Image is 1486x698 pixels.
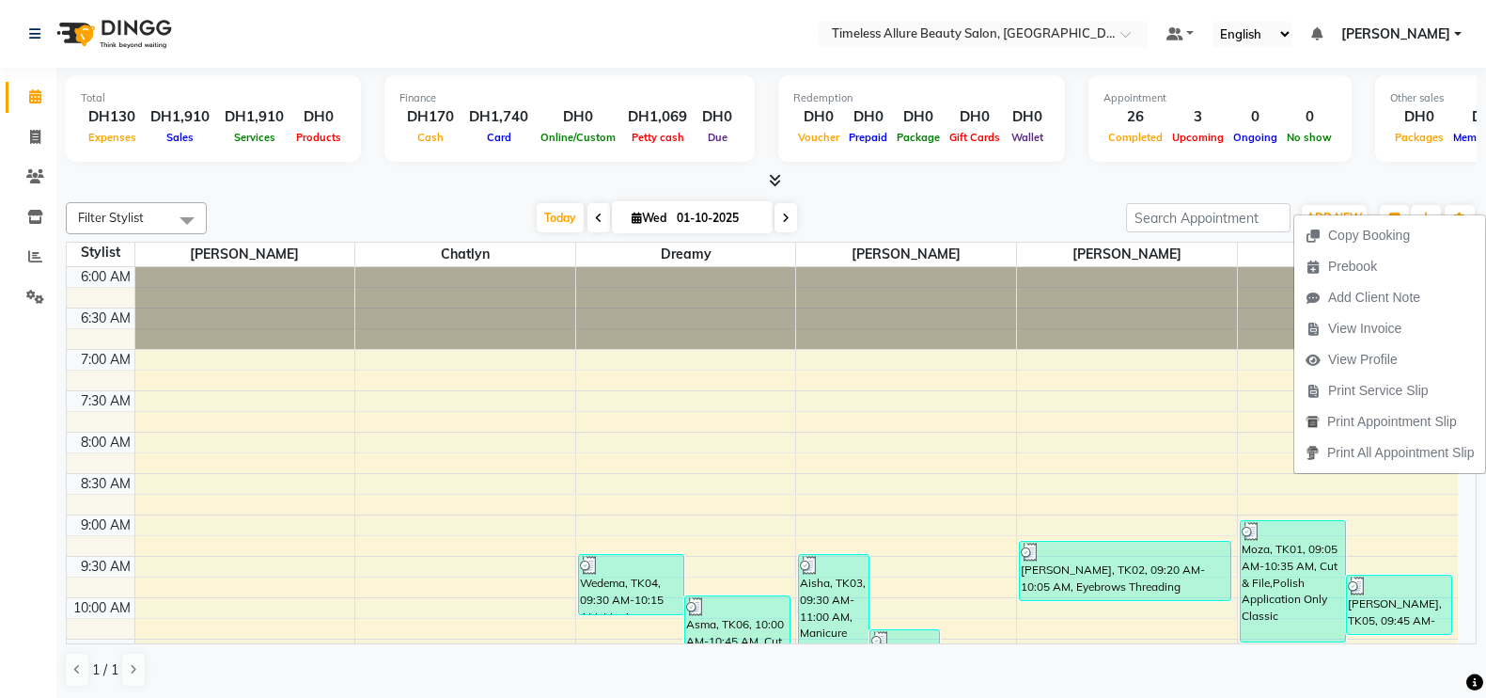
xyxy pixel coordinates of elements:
[1390,131,1448,144] span: Packages
[413,131,448,144] span: Cash
[77,309,134,328] div: 6:30 AM
[796,243,1016,266] span: [PERSON_NAME]
[78,210,144,225] span: Filter Stylist
[461,106,536,128] div: DH1,740
[536,131,620,144] span: Online/Custom
[536,106,620,128] div: DH0
[1328,350,1398,370] span: View Profile
[703,131,732,144] span: Due
[1306,415,1320,429] img: printapt.png
[1347,576,1451,634] div: [PERSON_NAME], TK05, 09:45 AM-10:30 AM, Cut & File
[945,131,1005,144] span: Gift Cards
[77,557,134,577] div: 9:30 AM
[1328,288,1420,308] span: Add Client Note
[1327,412,1457,432] span: Print Appointment Slip
[291,106,346,128] div: DH0
[77,350,134,370] div: 7:00 AM
[671,204,765,232] input: 2025-10-01
[1328,226,1410,246] span: Copy Booking
[1341,24,1450,44] span: [PERSON_NAME]
[1017,243,1237,266] span: [PERSON_NAME]
[844,131,892,144] span: Prepaid
[1238,243,1458,266] span: [PERSON_NAME]
[1282,131,1337,144] span: No show
[77,516,134,535] div: 9:00 AM
[482,131,516,144] span: Card
[1327,443,1474,463] span: Print All Appointment Slip
[1007,131,1048,144] span: Wallet
[143,106,217,128] div: DH1,910
[799,555,868,675] div: Aisha, TK03, 09:30 AM-11:00 AM, Manicure Normal Color,Normal Polish Removal
[135,243,355,266] span: [PERSON_NAME]
[1228,131,1282,144] span: Ongoing
[399,90,740,106] div: Finance
[627,131,689,144] span: Petty cash
[1302,205,1367,231] button: ADD NEW
[70,640,134,659] div: 10:30 AM
[1241,521,1345,642] div: Moza, TK01, 09:05 AM-10:35 AM, Cut & File,Polish Application Only Classic
[77,267,134,287] div: 6:00 AM
[1103,90,1337,106] div: Appointment
[695,106,740,128] div: DH0
[685,596,790,655] div: Asma, TK06, 10:00 AM-10:45 AM, Cut & File
[1328,257,1377,277] span: Prebook
[70,598,134,618] div: 10:00 AM
[892,131,945,144] span: Package
[77,391,134,411] div: 7:30 AM
[579,555,683,614] div: Wedema, TK04, 09:30 AM-10:15 AM, Manicure Normal Color
[576,243,796,266] span: Dreamy
[793,131,844,144] span: Voucher
[229,131,280,144] span: Services
[84,131,141,144] span: Expenses
[81,90,346,106] div: Total
[1005,106,1050,128] div: DH0
[81,106,143,128] div: DH130
[217,106,291,128] div: DH1,910
[1020,542,1230,600] div: [PERSON_NAME], TK02, 09:20 AM-10:05 AM, Eyebrows Threading
[1103,131,1167,144] span: Completed
[945,106,1005,128] div: DH0
[1228,106,1282,128] div: 0
[844,106,892,128] div: DH0
[399,106,461,128] div: DH170
[1167,106,1228,128] div: 3
[1328,319,1401,339] span: View Invoice
[1126,203,1290,232] input: Search Appointment
[92,660,118,680] span: 1 / 1
[48,8,177,60] img: logo
[537,203,584,232] span: Today
[1167,131,1228,144] span: Upcoming
[627,211,671,225] span: Wed
[1306,446,1320,460] img: printall.png
[67,243,134,262] div: Stylist
[162,131,198,144] span: Sales
[870,630,939,690] div: Hamda, TK07, 10:25 AM-11:10 AM, Nail Repair / plus file
[1306,211,1362,225] span: ADD NEW
[620,106,695,128] div: DH1,069
[291,131,346,144] span: Products
[793,90,1050,106] div: Redemption
[793,106,844,128] div: DH0
[1103,106,1167,128] div: 26
[1282,106,1337,128] div: 0
[1390,106,1448,128] div: DH0
[892,106,945,128] div: DH0
[355,243,575,266] span: Chatlyn
[77,433,134,452] div: 8:00 AM
[1328,381,1429,401] span: Print Service Slip
[77,474,134,494] div: 8:30 AM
